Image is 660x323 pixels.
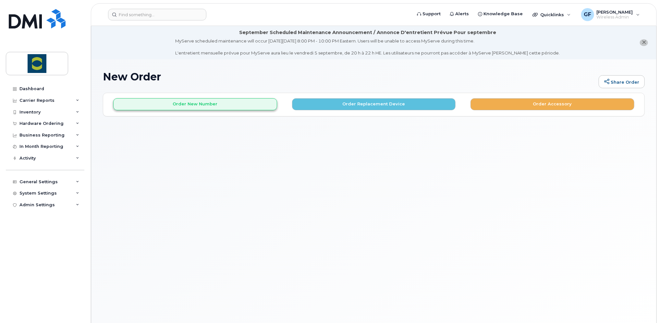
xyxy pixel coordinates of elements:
[176,38,560,56] div: MyServe scheduled maintenance will occur [DATE][DATE] 8:00 PM - 10:00 PM Eastern. Users will be u...
[640,39,648,46] button: close notification
[599,75,645,88] a: Share Order
[103,71,595,82] h1: New Order
[471,98,634,110] button: Order Accessory
[113,98,277,110] button: Order New Number
[292,98,456,110] button: Order Replacement Device
[239,29,496,36] div: September Scheduled Maintenance Announcement / Annonce D'entretient Prévue Pour septembre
